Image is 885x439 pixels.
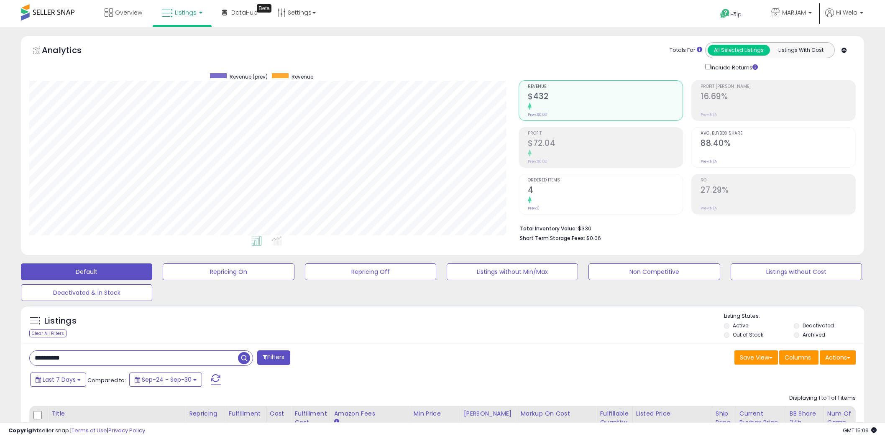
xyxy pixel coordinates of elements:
[770,45,832,56] button: Listings With Cost
[701,131,855,136] span: Avg. Buybox Share
[701,112,717,117] small: Prev: N/A
[108,426,145,434] a: Privacy Policy
[520,223,849,233] li: $330
[528,112,547,117] small: Prev: $0.00
[782,8,806,17] span: MARJAM
[701,206,717,211] small: Prev: N/A
[520,235,585,242] b: Short Term Storage Fees:
[779,350,818,365] button: Columns
[231,8,258,17] span: DataHub
[731,263,862,280] button: Listings without Cost
[701,185,855,197] h2: 27.29%
[785,353,811,362] span: Columns
[701,178,855,183] span: ROI
[528,159,547,164] small: Prev: $0.00
[803,322,834,329] label: Deactivated
[734,350,778,365] button: Save View
[827,409,858,427] div: Num of Comp.
[790,409,820,427] div: BB Share 24h.
[447,263,578,280] button: Listings without Min/Max
[836,8,857,17] span: Hi Wela
[142,375,192,384] span: Sep-24 - Sep-30
[8,427,145,435] div: seller snap | |
[163,263,294,280] button: Repricing On
[72,426,107,434] a: Terms of Use
[739,409,783,427] div: Current Buybox Price
[670,46,702,54] div: Totals For
[292,73,313,80] span: Revenue
[43,375,76,384] span: Last 7 Days
[42,44,98,58] h5: Analytics
[129,373,202,387] button: Sep-24 - Sep-30
[733,322,748,329] label: Active
[528,92,683,103] h2: $432
[600,409,629,427] div: Fulfillable Quantity
[189,409,221,418] div: Repricing
[228,409,262,418] div: Fulfillment
[175,8,197,17] span: Listings
[528,206,540,211] small: Prev: 0
[29,329,67,337] div: Clear All Filters
[257,4,271,13] div: Tooltip anchor
[701,84,855,89] span: Profit [PERSON_NAME]
[44,315,77,327] h5: Listings
[714,2,758,27] a: Help
[701,159,717,164] small: Prev: N/A
[257,350,290,365] button: Filters
[789,394,856,402] div: Displaying 1 to 1 of 1 items
[51,409,182,418] div: Title
[730,11,742,18] span: Help
[708,45,770,56] button: All Selected Listings
[528,185,683,197] h2: 4
[270,409,288,418] div: Cost
[294,409,327,427] div: Fulfillment Cost
[8,426,39,434] strong: Copyright
[334,409,406,418] div: Amazon Fees
[588,263,720,280] button: Non Competitive
[115,8,142,17] span: Overview
[305,263,436,280] button: Repricing Off
[520,225,577,232] b: Total Inventory Value:
[528,84,683,89] span: Revenue
[87,376,126,384] span: Compared to:
[30,373,86,387] button: Last 7 Days
[21,284,152,301] button: Deactivated & In Stock
[334,418,339,426] small: Amazon Fees.
[733,331,763,338] label: Out of Stock
[463,409,513,418] div: [PERSON_NAME]
[724,312,864,320] p: Listing States:
[528,178,683,183] span: Ordered Items
[520,409,593,418] div: Markup on Cost
[820,350,856,365] button: Actions
[636,409,709,418] div: Listed Price
[716,409,732,427] div: Ship Price
[701,138,855,150] h2: 88.40%
[586,234,601,242] span: $0.06
[843,426,877,434] span: 2025-10-8 15:09 GMT
[701,92,855,103] h2: 16.69%
[699,62,768,72] div: Include Returns
[528,138,683,150] h2: $72.04
[803,331,825,338] label: Archived
[413,409,456,418] div: Min Price
[517,406,596,439] th: The percentage added to the cost of goods (COGS) that forms the calculator for Min & Max prices.
[528,131,683,136] span: Profit
[230,73,268,80] span: Revenue (prev)
[825,8,863,27] a: Hi Wela
[21,263,152,280] button: Default
[720,8,730,19] i: Get Help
